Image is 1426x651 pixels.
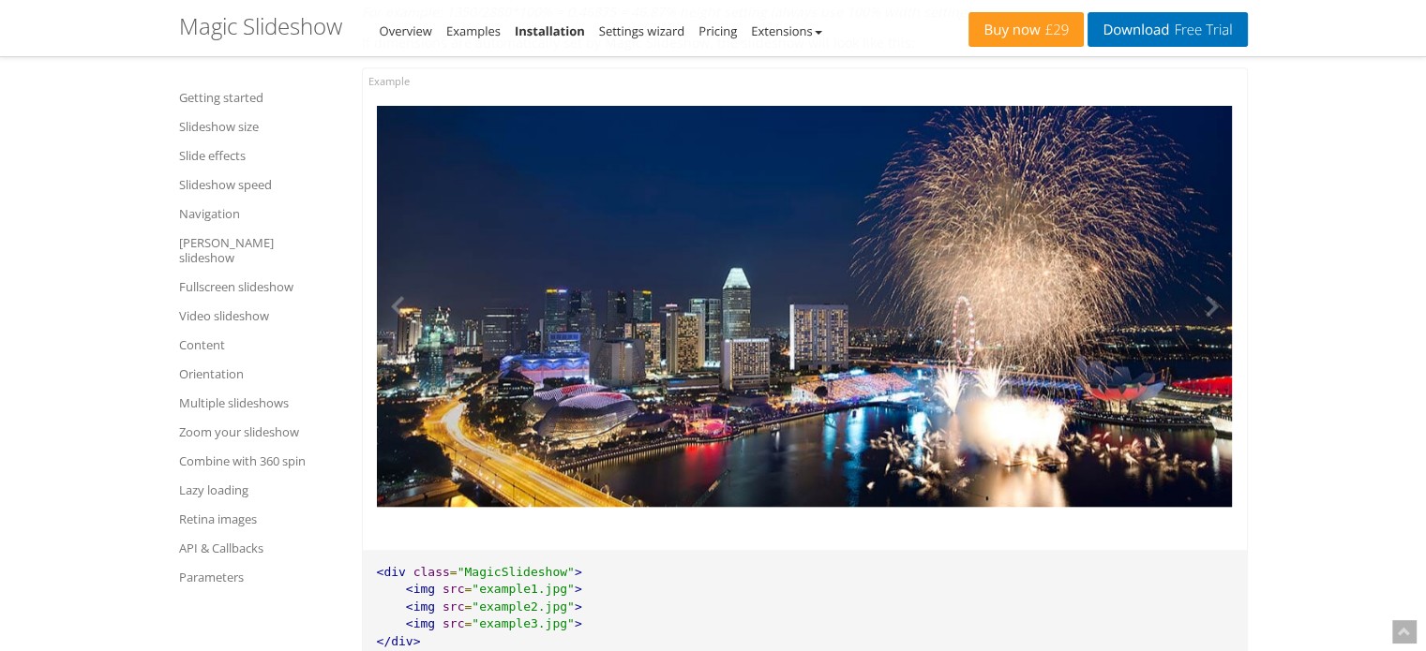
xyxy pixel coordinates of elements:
a: Combine with 360 spin [179,450,338,472]
a: Lazy loading [179,479,338,501]
span: > [575,616,582,630]
a: Retina images [179,508,338,530]
a: Slide effects [179,144,338,167]
span: <div [377,565,406,579]
span: = [464,616,472,630]
span: = [450,565,458,579]
span: </div> [377,634,421,648]
a: DownloadFree Trial [1088,12,1247,47]
h1: Magic Slideshow [179,14,342,38]
a: Orientation [179,362,338,385]
a: Extensions [751,22,821,39]
a: Multiple slideshows [179,392,338,414]
span: = [464,599,472,614]
span: "example1.jpg" [472,582,575,596]
a: Examples [446,22,501,39]
a: Parameters [179,566,338,588]
span: src [443,582,464,596]
span: £29 [1041,22,1070,37]
span: class [413,565,450,579]
a: Content [179,333,338,356]
a: Settings wizard [599,22,685,39]
span: <img [406,616,435,630]
a: Slideshow speed [179,173,338,196]
span: "example3.jpg" [472,616,575,630]
a: Installation [515,22,585,39]
span: Free Trial [1169,22,1232,37]
span: "MagicSlideshow" [458,565,575,579]
a: Navigation [179,202,338,225]
img: slideshow size html [377,106,1233,506]
span: <img [406,582,435,596]
a: Fullscreen slideshow [179,275,338,298]
a: Video slideshow [179,304,338,327]
a: [PERSON_NAME] slideshow [179,231,338,269]
a: Slideshow size [179,115,338,138]
a: Buy now£29 [968,12,1084,47]
span: src [443,616,464,630]
span: = [464,582,472,596]
span: <img [406,599,435,614]
a: Zoom your slideshow [179,421,338,443]
a: Overview [380,22,432,39]
a: Getting started [179,86,338,109]
span: "example2.jpg" [472,599,575,614]
span: > [575,582,582,596]
a: Pricing [698,22,737,39]
span: > [575,565,582,579]
a: API & Callbacks [179,537,338,559]
span: > [575,599,582,614]
span: src [443,599,464,614]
